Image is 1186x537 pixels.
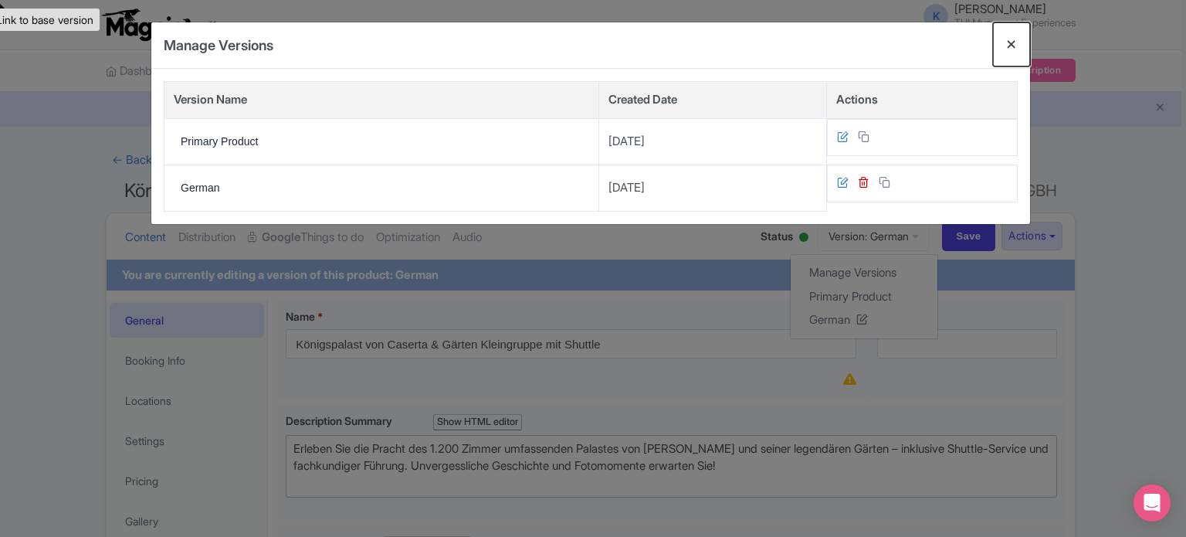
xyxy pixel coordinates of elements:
th: Version Name [164,82,599,119]
td: [DATE] [599,165,827,211]
h4: Manage Versions [164,35,273,56]
td: [DATE] [599,118,827,165]
th: Actions [827,82,1018,119]
button: Close [993,22,1030,66]
th: Created Date [599,82,827,119]
div: Open Intercom Messenger [1133,484,1171,522]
